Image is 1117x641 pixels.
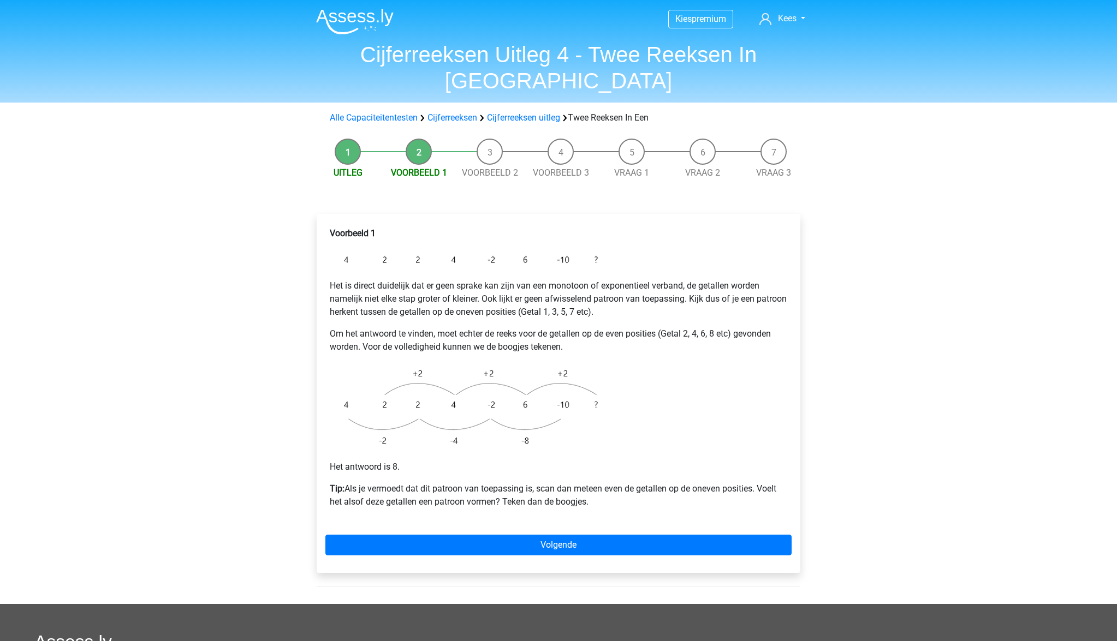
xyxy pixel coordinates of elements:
img: Intertwinging_example_1_2.png [330,362,603,452]
img: Intertwinging_example_1.png [330,249,603,271]
a: Voorbeeld 2 [462,167,518,178]
a: Uitleg [334,167,363,178]
a: Vraag 3 [756,167,791,178]
a: Alle Capaciteitentesten [330,112,418,123]
p: Het antwoord is 8. [330,460,787,474]
a: Voorbeeld 3 [533,167,589,178]
p: Het is direct duidelijk dat er geen sprake kan zijn van een monotoon of exponentieel verband, de ... [330,279,787,319]
div: Twee Reeksen In Een [325,111,792,124]
a: Vraag 1 [614,167,649,178]
p: Als je vermoedt dat dit patroon van toepassing is, scan dan meteen even de getallen op de oneven ... [330,482,787,508]
a: Voorbeeld 1 [391,167,447,178]
span: Kies [675,14,692,24]
a: Cijferreeksen [427,112,477,123]
p: Om het antwoord te vinden, moet echter de reeks voor de getallen op de even posities (Getal 2, 4,... [330,327,787,354]
a: Kiespremium [669,11,733,26]
span: Kees [778,13,797,23]
b: Tip: [330,483,344,494]
a: Kees [755,12,810,25]
b: Voorbeeld 1 [330,228,376,238]
a: Vraag 2 [685,167,720,178]
span: premium [692,14,726,24]
h1: Cijferreeksen Uitleg 4 - Twee Reeksen In [GEOGRAPHIC_DATA] [307,41,810,94]
a: Volgende [325,535,792,555]
img: Assessly [316,9,394,34]
a: Cijferreeksen uitleg [487,112,560,123]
